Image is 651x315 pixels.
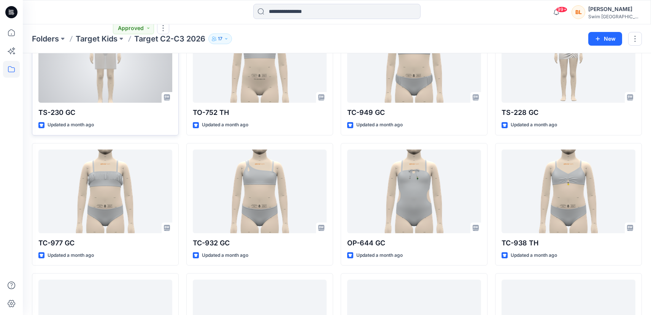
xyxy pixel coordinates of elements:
div: Swim [GEOGRAPHIC_DATA] [588,14,641,19]
p: TS-230 GC [38,107,172,118]
p: Updated a month ago [48,121,94,129]
a: TC-949 GC [347,19,481,103]
a: TO-752 TH [193,19,327,103]
a: TC-938 TH [502,150,635,233]
p: TC-977 GC [38,238,172,248]
p: 17 [218,35,222,43]
div: BL [572,5,585,19]
p: Updated a month ago [202,251,248,259]
button: New [588,32,622,46]
p: TC-949 GC [347,107,481,118]
p: Updated a month ago [356,121,403,129]
p: TC-932 GC [193,238,327,248]
a: TC-977 GC [38,150,172,233]
button: 17 [208,33,232,44]
a: TC-932 GC [193,150,327,233]
span: 99+ [556,6,567,13]
p: TO-752 TH [193,107,327,118]
a: Folders [32,33,59,44]
p: Target C2-C3 2026 [134,33,205,44]
a: OP-644 GC [347,150,481,233]
div: [PERSON_NAME] [588,5,641,14]
p: Updated a month ago [202,121,248,129]
p: OP-644 GC [347,238,481,248]
a: TS-228 GC [502,19,635,103]
p: TS-228 GC [502,107,635,118]
a: Target Kids [76,33,117,44]
p: TC-938 TH [502,238,635,248]
p: Updated a month ago [511,251,557,259]
p: Updated a month ago [511,121,557,129]
a: TS-230 GC [38,19,172,103]
p: Updated a month ago [356,251,403,259]
p: Updated a month ago [48,251,94,259]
